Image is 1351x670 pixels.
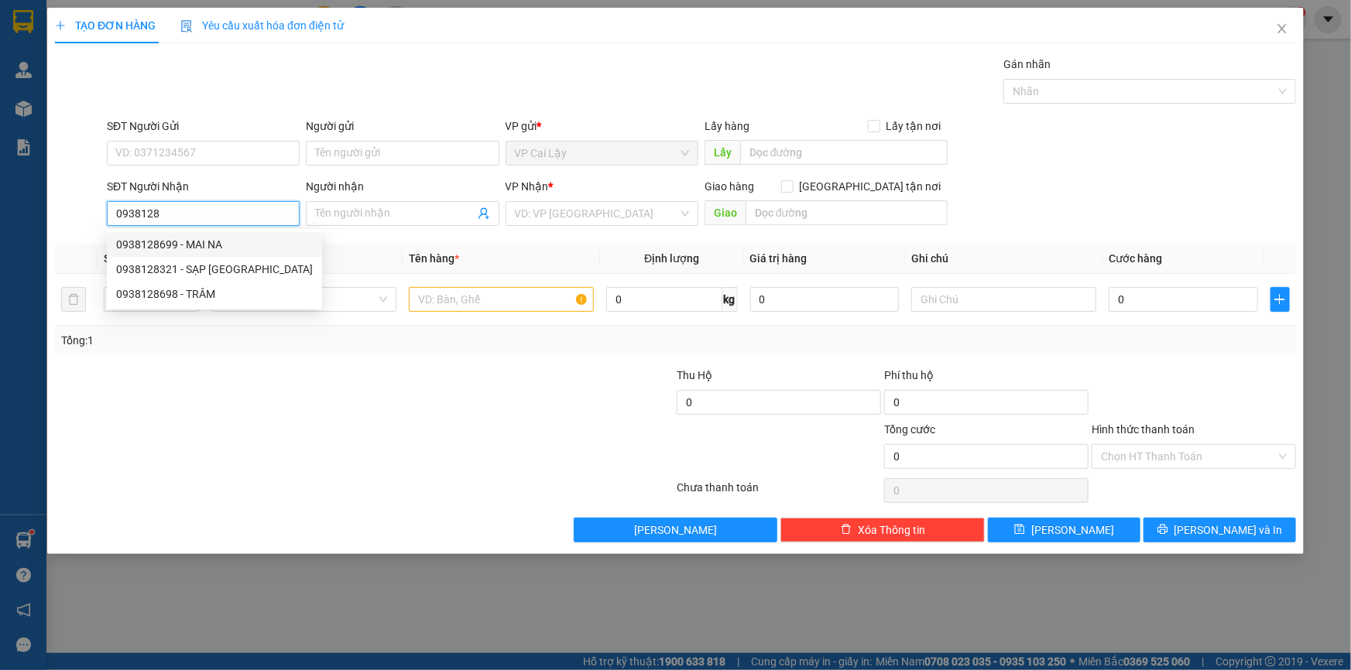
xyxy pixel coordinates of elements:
[705,180,754,193] span: Giao hàng
[884,367,1089,390] div: Phí thu hộ
[506,118,698,135] div: VP gửi
[740,140,948,165] input: Dọc đường
[306,118,499,135] div: Người gửi
[746,200,948,225] input: Dọc đường
[1092,423,1195,436] label: Hình thức thanh toán
[13,32,122,50] div: KHÁNH
[1003,58,1051,70] label: Gán nhãn
[116,261,313,278] div: 0938128321 - SẠP [GEOGRAPHIC_DATA]
[55,20,66,31] span: plus
[705,140,740,165] span: Lấy
[409,287,594,312] input: VD: Bàn, Ghế
[180,20,193,32] img: icon
[780,518,985,542] button: deleteXóa Thông tin
[1174,521,1283,538] span: [PERSON_NAME] và In
[677,369,712,381] span: Thu Hộ
[634,521,717,538] span: [PERSON_NAME]
[116,236,313,253] div: 0938128699 - MAI NA
[132,69,290,91] div: 0827515151
[61,287,86,312] button: delete
[750,252,808,265] span: Giá trị hàng
[116,285,313,303] div: 0938128698 - TRÂM
[1031,521,1114,538] span: [PERSON_NAME]
[107,118,300,135] div: SĐT Người Gửi
[722,287,738,312] span: kg
[988,518,1140,542] button: save[PERSON_NAME]
[107,232,322,257] div: 0938128699 - MAI NA
[911,287,1096,312] input: Ghi Chú
[132,15,170,31] span: Nhận:
[409,252,459,265] span: Tên hàng
[478,207,490,220] span: user-add
[841,524,852,536] span: delete
[506,180,549,193] span: VP Nhận
[1157,524,1168,536] span: printer
[644,252,699,265] span: Định lượng
[574,518,778,542] button: [PERSON_NAME]
[1014,524,1025,536] span: save
[1270,287,1290,312] button: plus
[884,423,935,436] span: Tổng cước
[180,19,344,32] span: Yêu cầu xuất hóa đơn điện tử
[306,178,499,195] div: Người nhận
[880,118,948,135] span: Lấy tận nơi
[61,332,522,349] div: Tổng: 1
[104,252,116,265] span: SL
[107,178,300,195] div: SĐT Người Nhận
[13,80,36,97] span: DĐ:
[13,72,101,153] span: NGÃ 3 ĐÔNG HÒA
[858,521,925,538] span: Xóa Thông tin
[1271,293,1289,306] span: plus
[750,287,900,312] input: 0
[132,50,290,69] div: TOÁN
[107,257,322,282] div: 0938128321 - SẠP THÁI BÌNH
[13,50,122,72] div: 0348040838
[13,13,122,32] div: VP Cai Lậy
[132,13,290,50] div: VP [GEOGRAPHIC_DATA]
[1144,518,1296,542] button: printer[PERSON_NAME] và In
[13,15,37,31] span: Gửi:
[705,120,749,132] span: Lấy hàng
[905,244,1102,274] th: Ghi chú
[515,142,689,165] span: VP Cai Lậy
[1276,22,1288,35] span: close
[55,19,156,32] span: TẠO ĐƠN HÀNG
[1109,252,1162,265] span: Cước hàng
[676,479,883,506] div: Chưa thanh toán
[107,282,322,306] div: 0938128698 - TRÂM
[705,200,746,225] span: Giao
[794,178,948,195] span: [GEOGRAPHIC_DATA] tận nơi
[1260,8,1304,51] button: Close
